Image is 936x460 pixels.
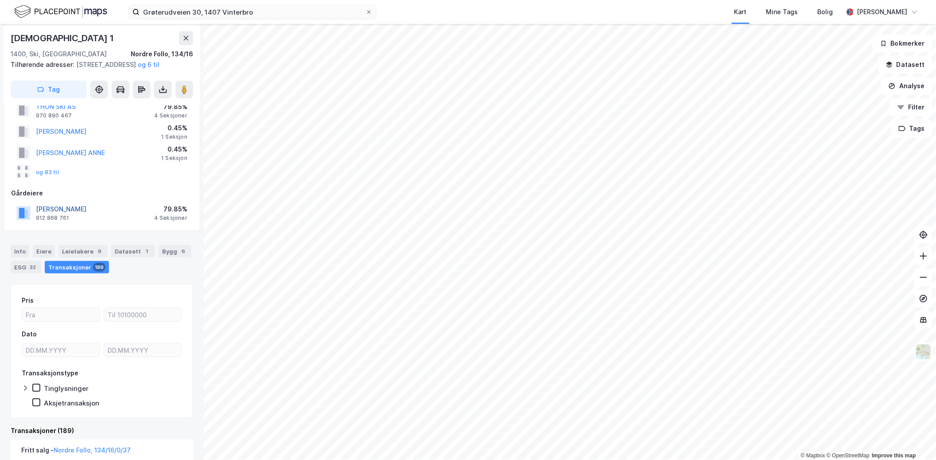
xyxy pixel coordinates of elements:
[890,98,932,116] button: Filter
[140,5,365,19] input: Søk på adresse, matrikkel, gårdeiere, leietakere eller personer
[104,343,182,357] input: DD.MM.YYYY
[154,204,187,214] div: 79.85%
[36,112,72,119] div: 970 890 467
[44,384,89,393] div: Tinglysninger
[154,112,187,119] div: 4 Seksjoner
[11,31,116,45] div: [DEMOGRAPHIC_DATA] 1
[872,452,916,459] a: Improve this map
[11,61,76,68] span: Tilhørende adresser:
[22,368,78,378] div: Transaksjonstype
[33,245,55,257] div: Eiere
[14,4,107,19] img: logo.f888ab2527a4732fd821a326f86c7f29.svg
[881,77,932,95] button: Analyse
[22,329,37,339] div: Dato
[179,247,188,256] div: 6
[44,399,99,407] div: Aksjetransaksjon
[22,308,100,321] input: Fra
[154,214,187,222] div: 4 Seksjoner
[131,49,193,59] div: Nordre Follo, 134/16
[11,261,41,273] div: ESG
[45,261,109,273] div: Transaksjoner
[21,445,131,459] div: Fritt salg -
[143,247,151,256] div: 1
[22,343,100,357] input: DD.MM.YYYY
[11,425,193,436] div: Transaksjoner (189)
[22,295,34,306] div: Pris
[766,7,798,17] div: Mine Tags
[873,35,932,52] button: Bokmerker
[161,155,187,162] div: 1 Seksjon
[11,49,107,59] div: 1400, Ski, [GEOGRAPHIC_DATA]
[54,446,131,454] a: Nordre Follo, 134/16/0/37
[161,123,187,133] div: 0.45%
[95,247,104,256] div: 9
[104,308,182,321] input: Til 10100000
[892,417,936,460] iframe: Chat Widget
[159,245,191,257] div: Bygg
[11,81,87,98] button: Tag
[892,417,936,460] div: Kontrollprogram for chat
[801,452,825,459] a: Mapbox
[28,263,38,272] div: 32
[878,56,932,74] button: Datasett
[891,120,932,137] button: Tags
[11,245,29,257] div: Info
[818,7,833,17] div: Bolig
[154,101,187,112] div: 79.85%
[915,343,932,360] img: Z
[161,144,187,155] div: 0.45%
[36,214,69,222] div: 912 868 761
[93,263,105,272] div: 189
[11,188,193,199] div: Gårdeiere
[161,133,187,140] div: 1 Seksjon
[111,245,155,257] div: Datasett
[58,245,108,257] div: Leietakere
[11,59,186,70] div: [STREET_ADDRESS]
[827,452,870,459] a: OpenStreetMap
[734,7,747,17] div: Kart
[857,7,908,17] div: [PERSON_NAME]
